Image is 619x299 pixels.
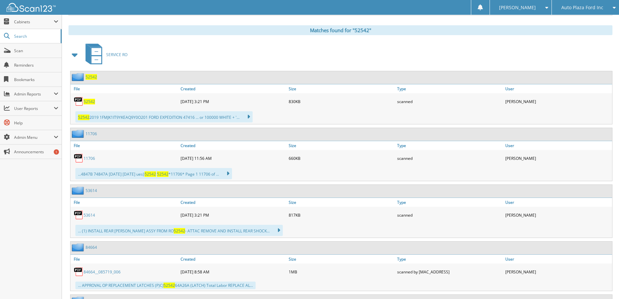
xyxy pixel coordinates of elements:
[72,186,86,195] img: folder2.png
[74,96,84,106] img: PDF.png
[179,141,287,150] a: Created
[179,84,287,93] a: Created
[164,283,175,288] span: 52542
[396,255,504,264] a: Type
[396,208,504,222] div: scanned
[14,106,54,111] span: User Reports
[7,3,56,12] img: scan123-logo-white.svg
[14,62,58,68] span: Reminders
[68,25,612,35] div: Matches found for "52542"
[396,265,504,278] div: scanned by [MAC_ADDRESS]
[504,208,612,222] div: [PERSON_NAME]
[586,267,619,299] iframe: Chat Widget
[504,152,612,165] div: [PERSON_NAME]
[70,255,179,264] a: File
[14,33,57,39] span: Search
[145,171,156,177] span: 52542
[396,198,504,207] a: Type
[74,210,84,220] img: PDF.png
[396,152,504,165] div: scanned
[82,42,127,68] a: SERVICE RO
[179,255,287,264] a: Created
[14,19,54,25] span: Cabinets
[84,99,95,104] a: 52542
[72,243,86,251] img: folder2.png
[504,198,612,207] a: User
[70,141,179,150] a: File
[86,131,97,137] a: 11706
[179,95,287,108] div: [DATE] 3:21 PM
[499,6,536,10] span: [PERSON_NAME]
[504,265,612,278] div: [PERSON_NAME]
[86,188,97,193] a: 53614
[287,208,396,222] div: 817KB
[287,95,396,108] div: 830KB
[75,225,283,236] div: ... (1) INSTALL REAR [PERSON_NAME] ASSY FROM RO - ATTAC REMOVE AND INSTALL REAR SHOCK...
[287,265,396,278] div: 1MB
[84,269,121,275] a: 84664__085719_006
[74,153,84,163] img: PDF.png
[75,282,256,289] div: ... APPROVAL OP REPLACEMENT LATCHES (P)CJ 64A26A (LATCH) Total Labor REPLACE AL...
[70,198,179,207] a: File
[84,212,95,218] a: 53614
[396,84,504,93] a: Type
[504,84,612,93] a: User
[86,245,97,250] a: 84664
[78,115,89,120] span: 52542
[14,91,54,97] span: Admin Reports
[287,152,396,165] div: 660KB
[14,149,58,155] span: Announcements
[157,171,168,177] span: 52542
[75,168,232,179] div: ...4847B 74847A [DATE] [DATE] ues} *11706* Page 1 11706 of ...
[54,149,59,155] div: 1
[179,208,287,222] div: [DATE] 3:21 PM
[287,255,396,264] a: Size
[179,198,287,207] a: Created
[561,6,603,10] span: Auto Plaza Ford Inc
[396,95,504,108] div: scanned
[74,267,84,277] img: PDF.png
[396,141,504,150] a: Type
[14,135,54,140] span: Admin Menu
[174,228,185,234] span: 52542
[75,111,253,122] div: 2019 1FMJK1IT9YKEAQ9Y0O201 FORD EXPEDITION 47416 ... or 100000 WHITE + '...
[14,77,58,82] span: Bookmarks
[84,156,95,161] a: 11706
[72,73,86,81] img: folder2.png
[14,48,58,53] span: Scan
[504,141,612,150] a: User
[179,152,287,165] div: [DATE] 11:56 AM
[86,74,97,80] a: 52542
[14,120,58,126] span: Help
[504,255,612,264] a: User
[504,95,612,108] div: [PERSON_NAME]
[287,141,396,150] a: Size
[72,130,86,138] img: folder2.png
[106,52,127,57] span: SERVICE RO
[179,265,287,278] div: [DATE] 8:58 AM
[287,198,396,207] a: Size
[287,84,396,93] a: Size
[70,84,179,93] a: File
